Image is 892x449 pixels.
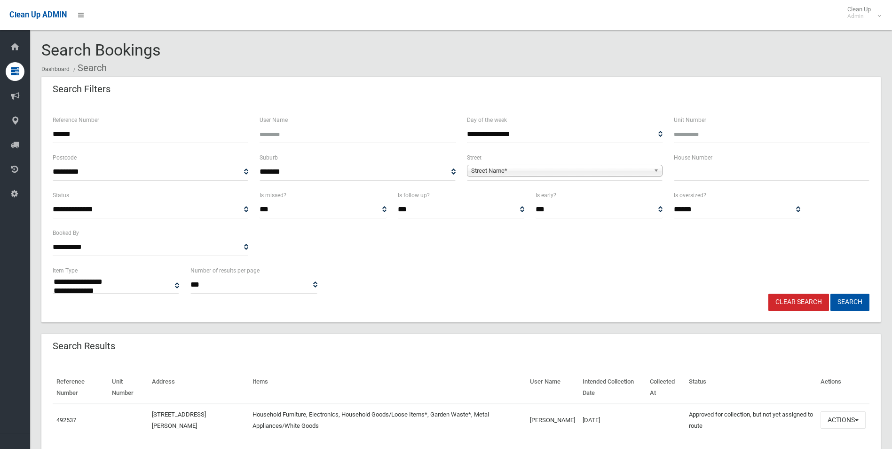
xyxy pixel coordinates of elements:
button: Actions [821,411,866,429]
span: Search Bookings [41,40,161,59]
label: Postcode [53,152,77,163]
th: Reference Number [53,371,108,404]
label: Is missed? [260,190,286,200]
td: Approved for collection, but not yet assigned to route [685,404,817,436]
label: Is oversized? [674,190,706,200]
td: [DATE] [579,404,646,436]
a: 492537 [56,417,76,424]
header: Search Filters [41,80,122,98]
label: Booked By [53,228,79,238]
th: Intended Collection Date [579,371,646,404]
label: Day of the week [467,115,507,125]
label: Suburb [260,152,278,163]
li: Search [71,59,107,77]
th: Actions [817,371,869,404]
label: Unit Number [674,115,706,125]
th: Status [685,371,817,404]
label: Is follow up? [398,190,430,200]
th: Items [249,371,526,404]
span: Street Name* [471,165,650,176]
a: Clear Search [768,294,829,311]
label: Street [467,152,482,163]
td: [PERSON_NAME] [526,404,579,436]
a: Dashboard [41,66,70,72]
span: Clean Up ADMIN [9,10,67,19]
header: Search Results [41,337,126,355]
label: Reference Number [53,115,99,125]
button: Search [830,294,869,311]
th: Collected At [646,371,685,404]
label: User Name [260,115,288,125]
th: User Name [526,371,579,404]
a: [STREET_ADDRESS][PERSON_NAME] [152,411,206,429]
label: Is early? [536,190,556,200]
th: Unit Number [108,371,148,404]
span: Clean Up [843,6,880,20]
label: House Number [674,152,712,163]
label: Item Type [53,265,78,276]
th: Address [148,371,249,404]
label: Status [53,190,69,200]
td: Household Furniture, Electronics, Household Goods/Loose Items*, Garden Waste*, Metal Appliances/W... [249,404,526,436]
label: Number of results per page [190,265,260,276]
small: Admin [847,13,871,20]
